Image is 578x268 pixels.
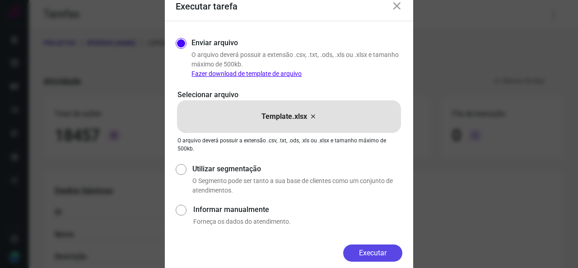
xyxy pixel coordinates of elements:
[261,111,307,122] p: Template.xlsx
[192,164,402,174] label: Utilizar segmentação
[193,217,402,226] p: Forneça os dados do atendimento.
[177,89,401,100] p: Selecionar arquivo
[343,244,402,262] button: Executar
[176,1,238,12] h3: Executar tarefa
[191,38,238,48] label: Enviar arquivo
[191,50,402,79] p: O arquivo deverá possuir a extensão .csv, .txt, .ods, .xls ou .xlsx e tamanho máximo de 500kb.
[193,204,402,215] label: Informar manualmente
[177,136,401,153] p: O arquivo deverá possuir a extensão .csv, .txt, .ods, .xls ou .xlsx e tamanho máximo de 500kb.
[191,70,302,77] a: Fazer download de template de arquivo
[192,176,402,195] p: O Segmento pode ser tanto a sua base de clientes como um conjunto de atendimentos.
